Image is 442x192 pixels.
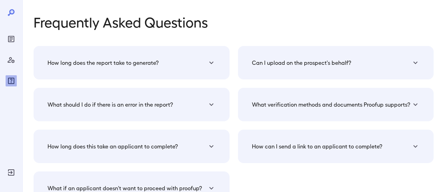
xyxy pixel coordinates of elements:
h5: How long does this take an applicant to complete? [48,142,178,151]
h5: Can I upload on the prospect's behalf? [252,59,351,67]
h5: What should I do if there is an error in the report? [48,100,173,109]
div: How can I send a link to an applicant to complete? [246,138,426,155]
div: Manage Users [6,54,17,66]
div: FAQ [6,75,17,86]
div: What should I do if there is an error in the report? [42,96,221,113]
div: How long does the report take to generate? [42,54,221,71]
h5: How long does the report take to generate? [48,59,159,67]
h5: How can I send a link to an applicant to complete? [252,142,382,151]
div: Can I upload on the prospect's behalf? [246,54,426,71]
h5: What verification methods and documents Proofup supports? [252,100,410,109]
div: How long does this take an applicant to complete? [42,138,221,155]
div: Reports [6,33,17,45]
div: What verification methods and documents Proofup supports? [246,96,426,113]
div: Log Out [6,167,17,178]
p: Frequently Asked Questions [34,14,434,29]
